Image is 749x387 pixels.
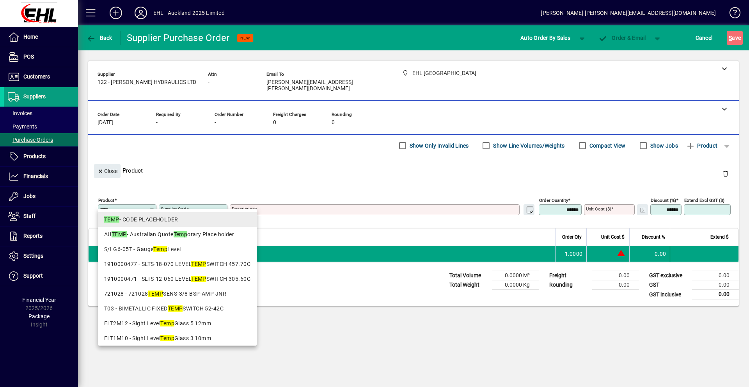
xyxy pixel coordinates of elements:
div: Supplier Purchase Order [127,32,230,44]
span: Staff [23,213,35,219]
td: Total Weight [445,280,492,290]
em: Temp [160,320,174,326]
a: Invoices [4,107,78,120]
mat-option: FLT2M12 - Sight Level Temp Glass 5 12mm [98,316,257,331]
button: Cancel [694,31,715,45]
mat-option: 1910000477 - SLTS-18-070 LEVEL TEMP SWITCH 457.70C [98,257,257,271]
button: Close [94,164,121,178]
em: TEMP [112,231,127,237]
div: T03 - BIMETALLIC FIXED SWITCH 52-42C [104,305,250,313]
a: Products [4,147,78,166]
td: 0.00 [592,271,639,280]
td: GST [645,280,692,290]
span: Unit Cost $ [601,233,625,241]
span: Extend $ [710,233,729,241]
span: Payments [8,123,37,130]
mat-label: Unit Cost ($) [586,206,611,212]
span: 0 [332,119,335,126]
td: Total Volume [445,271,492,280]
td: 0.0000 Kg [492,280,539,290]
mat-label: Supplier Code [161,206,189,212]
button: Order & Email [595,31,650,45]
td: 0.00 [629,246,670,262]
span: Support [23,273,43,279]
em: TEMP [104,216,119,223]
span: Reports [23,233,43,239]
span: Financial Year [22,297,56,303]
span: ave [729,32,741,44]
label: Show Line Volumes/Weights [492,142,564,150]
span: 122 - [PERSON_NAME] HYDRAULICS LTD [98,79,196,86]
em: TEMP [168,305,183,312]
button: Back [84,31,114,45]
div: Product [88,156,739,185]
span: Invoices [8,110,32,116]
div: AU - Australian Quote orary Place holder [104,230,250,239]
a: Reports [4,226,78,246]
button: Add [103,6,128,20]
a: Home [4,27,78,47]
app-page-header-button: Close [92,167,122,174]
a: Knowledge Base [724,2,739,27]
td: 0.00 [692,280,739,290]
app-page-header-button: Delete [716,170,735,177]
span: Package [28,313,50,319]
button: Save [727,31,743,45]
label: Show Jobs [649,142,678,150]
span: Cancel [696,32,713,44]
span: [DATE] [98,119,114,126]
td: 0.0000 M³ [492,271,539,280]
div: 1910000477 - SLTS-18-070 LEVEL SWITCH 457.70C [104,260,250,268]
button: Auto Order By Sales [516,31,574,45]
a: Payments [4,120,78,133]
app-page-header-button: Back [78,31,121,45]
span: NEW [240,36,250,41]
div: 1910000471 - SLTS-12-060 LEVEL SWITCH 305.60C [104,275,250,283]
em: Temp [174,231,188,237]
a: Financials [4,167,78,186]
td: Freight [545,271,592,280]
div: S/LG6-05T - Gauge Level [104,245,250,253]
span: Suppliers [23,93,46,100]
td: GST exclusive [645,271,692,280]
td: 0.00 [692,290,739,300]
span: Jobs [23,193,35,199]
td: 1.0000 [555,246,586,262]
mat-option: FLT1M10 - Sight Level Temp Glass 3 10mm [98,331,257,346]
div: [PERSON_NAME] [PERSON_NAME][EMAIL_ADDRESS][DOMAIN_NAME] [541,7,716,19]
div: 721028 - 721028 SENS-3/8 BSP-AMP JNR [104,290,250,298]
span: Discount % [642,233,665,241]
div: - CODE PLACEHOLDER [104,216,250,224]
mat-option: AU TEMP - Australian Quote Temporary Place holder [98,227,257,242]
a: Customers [4,67,78,87]
em: TEMP [191,276,206,282]
label: Compact View [588,142,626,150]
mat-option: TEMP - CODE PLACEHOLDER [98,212,257,227]
div: FLT1M10 - Sight Level Glass 3 10mm [104,334,250,342]
span: - [156,119,158,126]
em: Temp [153,246,167,252]
span: Order & Email [598,35,646,41]
span: POS [23,54,34,60]
span: Products [23,153,46,159]
td: 0.00 [692,271,739,280]
span: Auto Order By Sales [520,32,570,44]
span: Customers [23,73,50,80]
span: 0 [273,119,276,126]
em: TEMP [191,261,206,267]
td: GST inclusive [645,290,692,300]
span: Order Qty [562,233,582,241]
button: Profile [128,6,153,20]
span: Purchase Orders [8,137,53,143]
mat-option: 1910000471 - SLTS-12-060 LEVEL TEMP SWITCH 305.60C [98,271,257,286]
em: Temp [160,335,174,341]
a: Jobs [4,187,78,206]
span: Back [86,35,112,41]
mat-label: Order Quantity [539,198,568,203]
label: Show Only Invalid Lines [408,142,469,150]
span: [PERSON_NAME][EMAIL_ADDRESS][PERSON_NAME][DOMAIN_NAME] [266,79,383,92]
a: Purchase Orders [4,133,78,146]
span: S [729,35,732,41]
span: Close [97,165,117,178]
em: TEMP [148,291,163,297]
